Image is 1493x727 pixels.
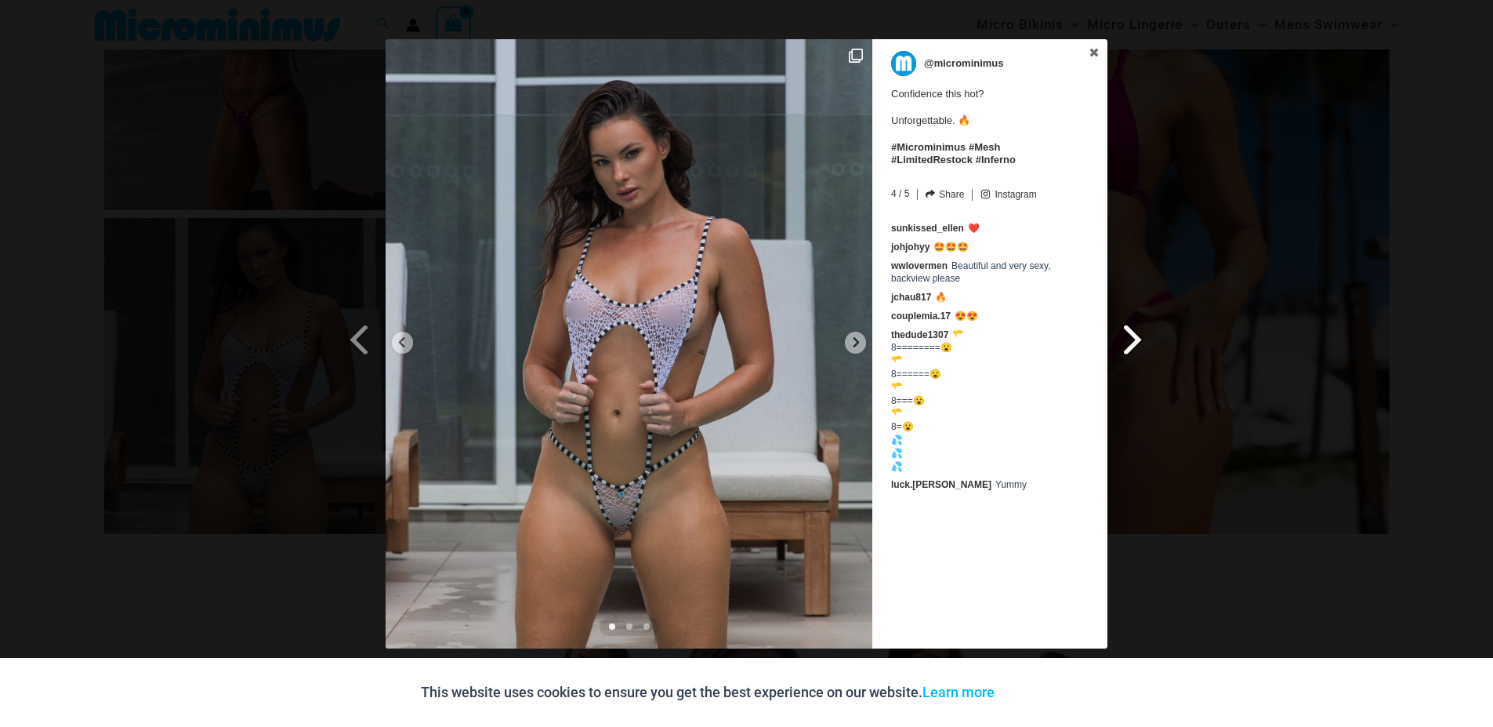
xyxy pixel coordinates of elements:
span: 🤩🤩🤩 [933,242,969,253]
a: #Microminimus [891,141,966,153]
button: Accept [1006,674,1073,711]
a: @microminimus [891,51,1078,76]
span: 🔥 [935,292,947,303]
a: thedude1307 [891,329,948,340]
a: #Inferno [976,154,1016,165]
span: 4 / 5 [891,185,909,199]
a: Learn more [922,684,995,700]
a: luck.[PERSON_NAME] [891,479,991,490]
img: microminimus.jpg [891,51,916,76]
span: Yummy [995,479,1027,490]
p: @microminimus [924,51,1004,76]
span: 🫳 8========😮 🫳 8======😮 🫳 8===😮 🫳 8=😮 💦 💦 💦 [891,329,964,472]
a: #Mesh [969,141,1000,153]
a: couplemia.17 [891,311,951,322]
a: Share [926,189,964,200]
span: ❤️ [968,223,980,234]
span: Confidence this hot? Unforgettable. 🔥 [891,80,1078,167]
p: This website uses cookies to ensure you get the best experience on our website. [421,681,995,704]
a: Instagram [980,189,1036,201]
span: 😍😍 [955,311,978,322]
img: Confidence this hot?<br> <br> Unforgettable. 🔥 <br> <br> #Microminimus #Mesh #LimitedRestock #Inf... [386,39,872,649]
a: wwlovermen [891,260,948,271]
a: #LimitedRestock [891,154,973,165]
a: sunkissed_ellen [891,223,964,234]
a: johjohyy [891,242,930,253]
span: Beautiful and very sexy, backview please [891,260,1051,285]
a: jchau817 [891,292,931,303]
